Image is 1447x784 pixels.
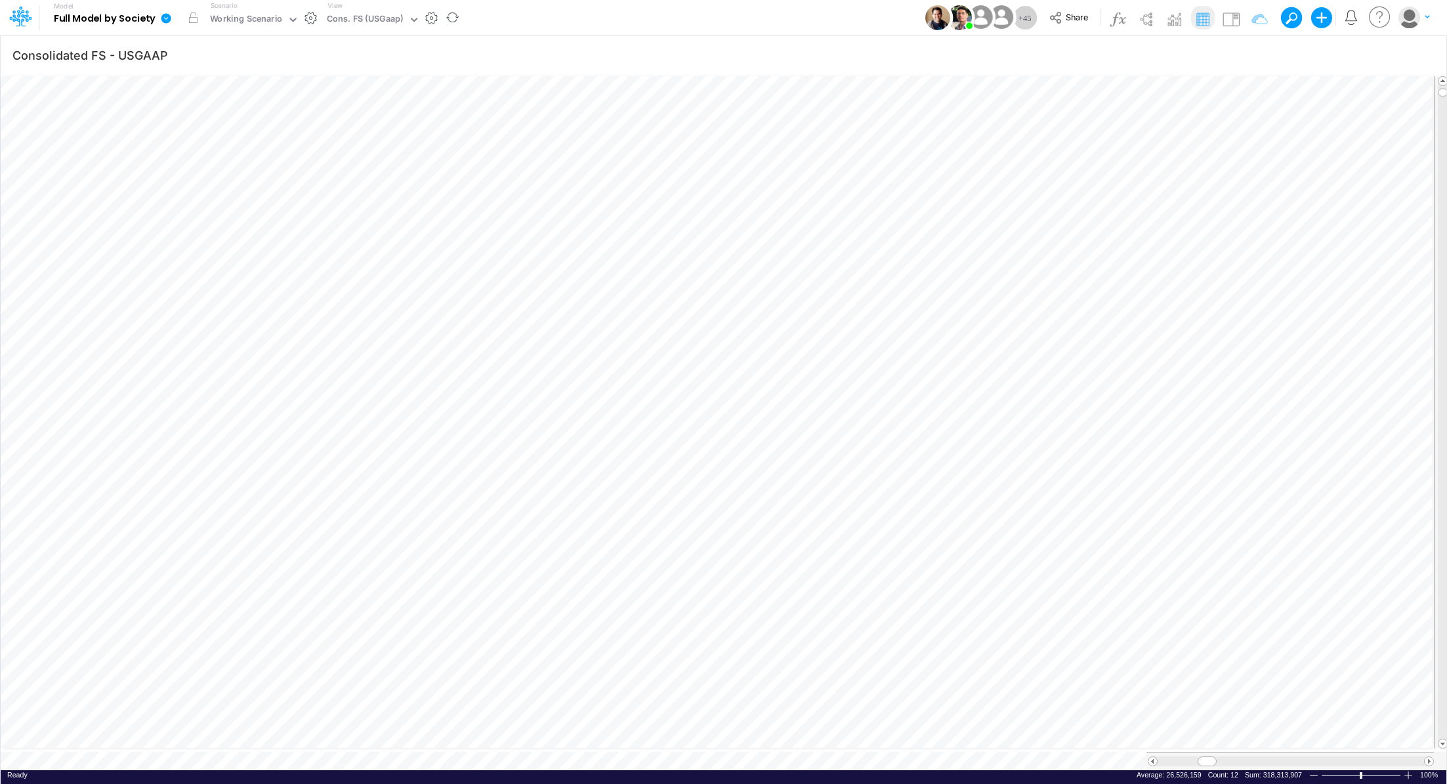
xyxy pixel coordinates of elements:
[1309,771,1319,781] div: Zoom Out
[211,1,238,10] label: Scenario
[327,12,404,28] div: Cons. FS (USGaap)
[1343,10,1358,25] a: Notifications
[1018,14,1032,22] span: + 45
[1137,770,1202,780] div: Average of selected cells
[54,3,73,10] label: Model
[1360,772,1362,779] div: Zoom
[1321,770,1403,780] div: Zoom
[1245,770,1302,780] div: Sum of selected cells
[1043,8,1097,28] button: Share
[54,13,156,25] b: Full Model by Society
[1420,770,1440,780] span: 100%
[986,3,1016,32] img: User Image Icon
[1208,770,1238,780] div: Number of selected cells that contain data
[1245,771,1302,779] span: Sum: 318,313,907
[1208,771,1238,779] span: Count: 12
[1066,12,1088,22] span: Share
[947,5,972,30] img: User Image Icon
[925,5,950,30] img: User Image Icon
[327,1,343,10] label: View
[12,41,1161,68] input: Type a title here
[1420,770,1440,780] div: Zoom level
[966,3,996,32] img: User Image Icon
[1137,771,1202,779] span: Average: 26,526,159
[7,770,28,780] div: In Ready mode
[1403,770,1414,780] div: Zoom In
[210,12,283,28] div: Working Scenario
[7,771,28,779] span: Ready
